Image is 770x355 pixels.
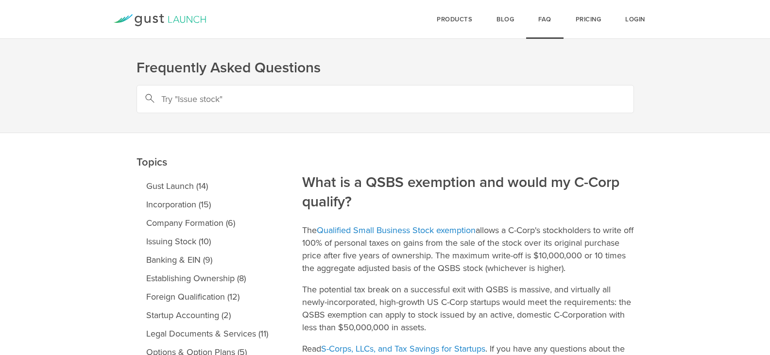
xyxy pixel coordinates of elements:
[137,269,278,287] a: Establishing Ownership (8)
[137,324,278,343] a: Legal Documents & Services (11)
[137,251,278,269] a: Banking & EIN (9)
[321,343,485,354] a: S-Corps, LLCs, and Tax Savings for Startups
[302,107,634,212] h2: What is a QSBS exemption and would my C-Corp qualify?
[317,225,476,236] a: Qualified Small Business Stock exemption
[137,87,278,172] h2: Topics
[137,177,278,195] a: Gust Launch (14)
[302,283,634,334] p: The potential tax break on a successful exit with QSBS is massive, and virtually all newly-incorp...
[137,232,278,251] a: Issuing Stock (10)
[137,287,278,306] a: Foreign Qualification (12)
[137,85,634,113] input: Try "Issue stock"
[137,58,634,78] h1: Frequently Asked Questions
[137,306,278,324] a: Startup Accounting (2)
[137,195,278,214] a: Incorporation (15)
[137,214,278,232] a: Company Formation (6)
[302,224,634,274] p: The allows a C-Corp's stockholders to write off 100% of personal taxes on gains from the sale of ...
